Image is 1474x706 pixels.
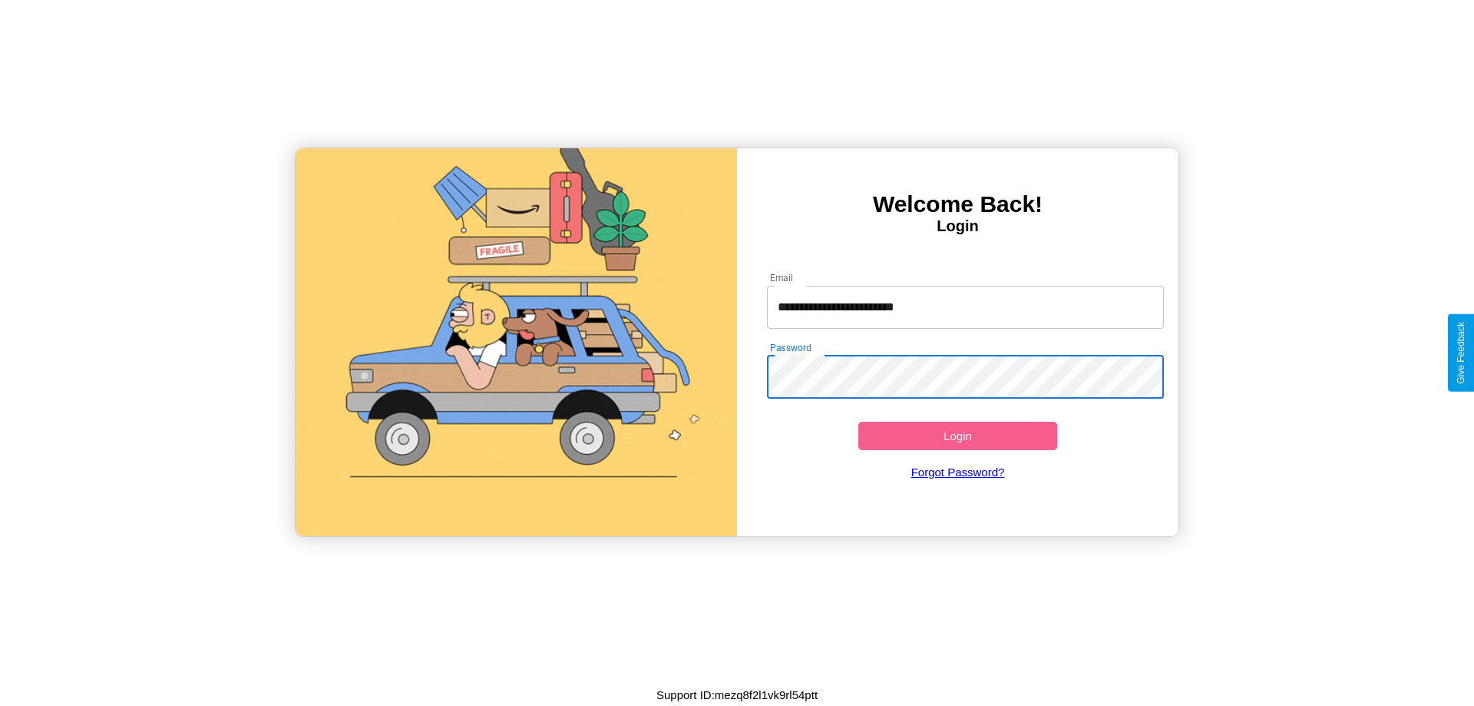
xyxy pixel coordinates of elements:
[296,148,737,536] img: gif
[737,217,1178,235] h4: Login
[737,191,1178,217] h3: Welcome Back!
[858,422,1057,450] button: Login
[770,271,794,284] label: Email
[759,450,1157,494] a: Forgot Password?
[770,341,811,354] label: Password
[656,684,818,705] p: Support ID: mezq8f2l1vk9rl54ptt
[1456,322,1466,384] div: Give Feedback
